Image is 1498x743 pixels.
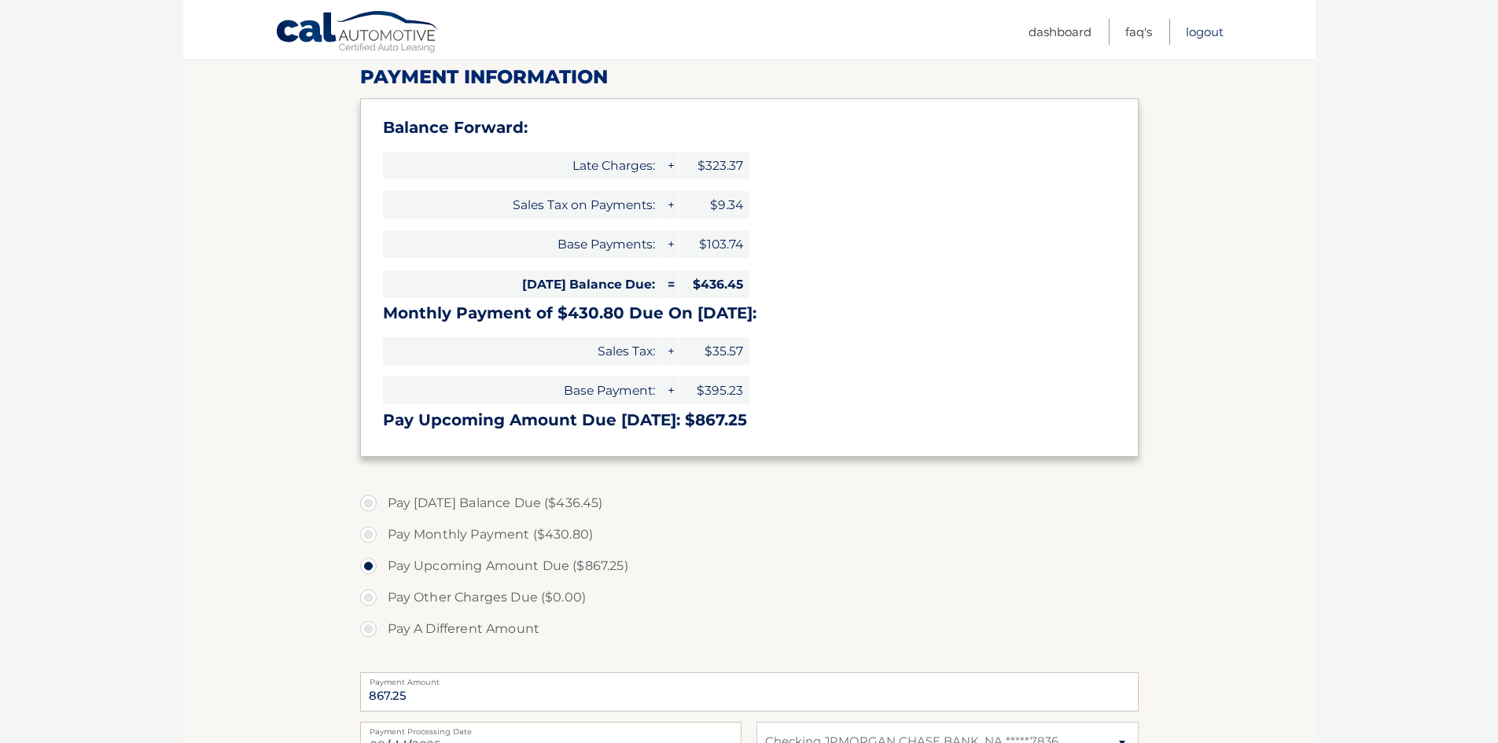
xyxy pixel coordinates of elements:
span: + [662,377,678,404]
span: $103.74 [679,230,749,258]
label: Pay A Different Amount [360,613,1139,645]
span: $395.23 [679,377,749,404]
h3: Pay Upcoming Amount Due [DATE]: $867.25 [383,410,1116,430]
label: Pay Other Charges Due ($0.00) [360,582,1139,613]
span: = [662,270,678,298]
span: $323.37 [679,152,749,179]
span: Base Payments: [383,230,661,258]
label: Payment Amount [360,672,1139,685]
span: Sales Tax on Payments: [383,191,661,219]
span: $436.45 [679,270,749,298]
span: Base Payment: [383,377,661,404]
label: Pay Monthly Payment ($430.80) [360,519,1139,550]
label: Pay Upcoming Amount Due ($867.25) [360,550,1139,582]
h3: Monthly Payment of $430.80 Due On [DATE]: [383,303,1116,323]
a: Logout [1186,19,1224,45]
a: Cal Automotive [275,10,440,56]
label: Pay [DATE] Balance Due ($436.45) [360,487,1139,519]
span: + [662,152,678,179]
span: + [662,337,678,365]
a: FAQ's [1125,19,1152,45]
span: Sales Tax: [383,337,661,365]
span: [DATE] Balance Due: [383,270,661,298]
a: Dashboard [1029,19,1091,45]
span: Late Charges: [383,152,661,179]
input: Payment Amount [360,672,1139,712]
h3: Balance Forward: [383,118,1116,138]
span: + [662,191,678,219]
span: + [662,230,678,258]
h2: Payment Information [360,65,1139,89]
span: $9.34 [679,191,749,219]
span: $35.57 [679,337,749,365]
label: Payment Processing Date [360,722,742,734]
